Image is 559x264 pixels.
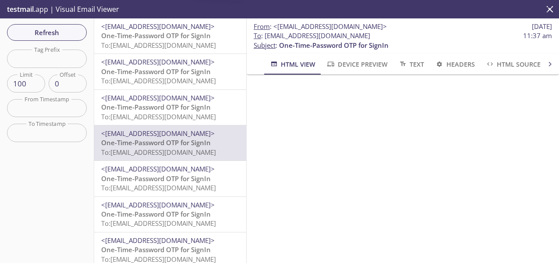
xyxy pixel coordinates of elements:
[94,90,246,125] div: <[EMAIL_ADDRESS][DOMAIN_NAME]>One-Time-Password OTP for SignInTo:[EMAIL_ADDRESS][DOMAIN_NAME]
[101,148,216,157] span: To: [EMAIL_ADDRESS][DOMAIN_NAME]
[101,210,211,218] span: One-Time-Password OTP for SignIn
[101,112,216,121] span: To: [EMAIL_ADDRESS][DOMAIN_NAME]
[101,103,211,111] span: One-Time-Password OTP for SignIn
[101,200,215,209] span: <[EMAIL_ADDRESS][DOMAIN_NAME]>
[101,67,211,76] span: One-Time-Password OTP for SignIn
[101,219,216,228] span: To: [EMAIL_ADDRESS][DOMAIN_NAME]
[254,41,276,50] span: Subject
[101,129,215,138] span: <[EMAIL_ADDRESS][DOMAIN_NAME]>
[532,22,552,31] span: [DATE]
[101,41,216,50] span: To: [EMAIL_ADDRESS][DOMAIN_NAME]
[101,255,216,264] span: To: [EMAIL_ADDRESS][DOMAIN_NAME]
[94,161,246,196] div: <[EMAIL_ADDRESS][DOMAIN_NAME]>One-Time-Password OTP for SignInTo:[EMAIL_ADDRESS][DOMAIN_NAME]
[326,59,387,70] span: Device Preview
[94,197,246,232] div: <[EMAIL_ADDRESS][DOMAIN_NAME]>One-Time-Password OTP for SignInTo:[EMAIL_ADDRESS][DOMAIN_NAME]
[273,22,387,31] span: <[EMAIL_ADDRESS][DOMAIN_NAME]>
[398,59,424,70] span: Text
[101,183,216,192] span: To: [EMAIL_ADDRESS][DOMAIN_NAME]
[254,31,552,50] p: :
[254,22,387,31] span: :
[101,76,216,85] span: To: [EMAIL_ADDRESS][DOMAIN_NAME]
[101,22,215,31] span: <[EMAIL_ADDRESS][DOMAIN_NAME]>
[101,93,215,102] span: <[EMAIL_ADDRESS][DOMAIN_NAME]>
[254,31,261,40] span: To
[523,31,552,40] span: 11:37 am
[435,59,474,70] span: Headers
[101,164,215,173] span: <[EMAIL_ADDRESS][DOMAIN_NAME]>
[94,18,246,54] div: <[EMAIL_ADDRESS][DOMAIN_NAME]>One-Time-Password OTP for SignInTo:[EMAIL_ADDRESS][DOMAIN_NAME]
[485,59,541,70] span: HTML Source
[94,54,246,89] div: <[EMAIL_ADDRESS][DOMAIN_NAME]>One-Time-Password OTP for SignInTo:[EMAIL_ADDRESS][DOMAIN_NAME]
[7,24,87,41] button: Refresh
[14,27,80,38] span: Refresh
[101,138,211,147] span: One-Time-Password OTP for SignIn
[279,41,389,50] span: One-Time-Password OTP for SignIn
[94,125,246,161] div: <[EMAIL_ADDRESS][DOMAIN_NAME]>One-Time-Password OTP for SignInTo:[EMAIL_ADDRESS][DOMAIN_NAME]
[101,31,211,40] span: One-Time-Password OTP for SignIn
[101,174,211,183] span: One-Time-Password OTP for SignIn
[7,4,34,14] span: testmail
[101,236,215,245] span: <[EMAIL_ADDRESS][DOMAIN_NAME]>
[254,22,270,31] span: From
[101,245,211,254] span: One-Time-Password OTP for SignIn
[269,59,315,70] span: HTML View
[101,57,215,66] span: <[EMAIL_ADDRESS][DOMAIN_NAME]>
[254,31,370,40] span: : [EMAIL_ADDRESS][DOMAIN_NAME]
